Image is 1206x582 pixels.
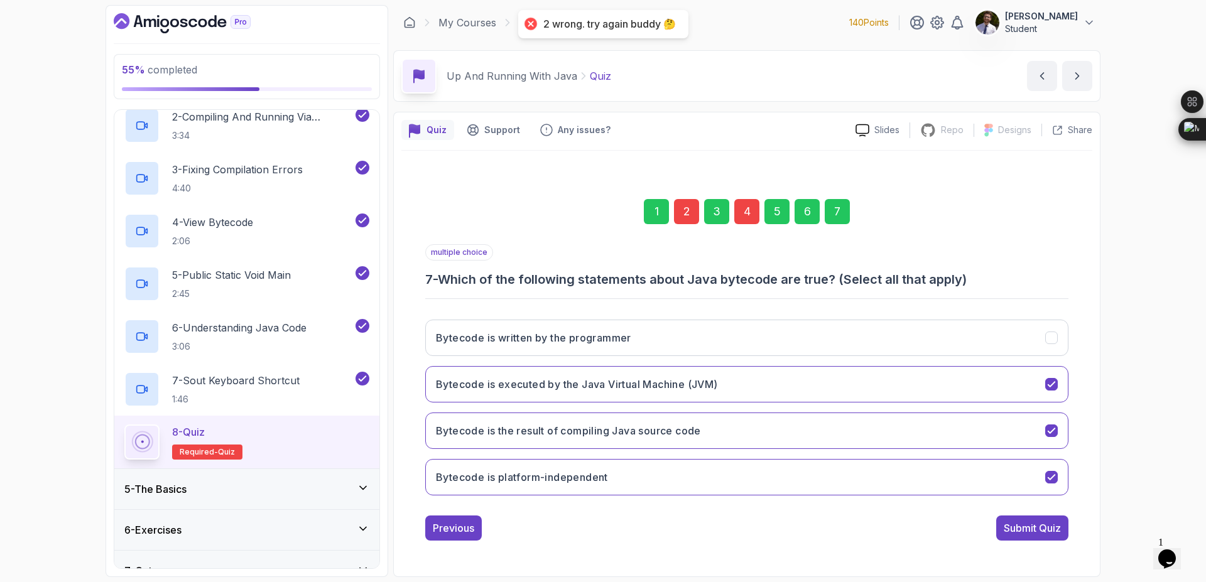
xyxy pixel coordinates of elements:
[1027,61,1057,91] button: previous content
[124,266,369,301] button: 5-Public Static Void Main2:45
[172,393,300,406] p: 1:46
[1153,532,1193,569] iframe: chat widget
[1062,61,1092,91] button: next content
[704,199,729,224] div: 3
[124,213,369,249] button: 4-View Bytecode2:06
[998,124,1031,136] p: Designs
[425,244,493,261] p: multiple choice
[825,199,850,224] div: 7
[425,412,1068,449] button: Bytecode is the result of compiling Java source code
[172,373,300,388] p: 7 - Sout Keyboard Shortcut
[124,108,369,143] button: 2-Compiling And Running Via Terminal3:34
[180,447,218,457] span: Required-
[114,469,379,509] button: 5-The Basics
[172,288,291,300] p: 2:45
[1005,10,1078,23] p: [PERSON_NAME]
[218,447,235,457] span: quiz
[172,340,307,353] p: 3:06
[436,377,718,392] h3: Bytecode is executed by the Java Virtual Machine (JVM)
[172,109,353,124] p: 2 - Compiling And Running Via Terminal
[1004,520,1061,536] div: Submit Quiz
[425,515,482,541] button: Previous
[438,15,496,30] a: My Courses
[1041,124,1092,136] button: Share
[874,124,899,136] p: Slides
[172,215,253,230] p: 4 - View Bytecode
[644,199,669,224] div: 1
[425,271,1068,288] h3: 7 - Which of the following statements about Java bytecode are true? (Select all that apply)
[124,563,162,578] h3: 7 - Outro
[172,129,353,142] p: 3:34
[124,482,187,497] h3: 5 - The Basics
[1068,124,1092,136] p: Share
[172,320,307,335] p: 6 - Understanding Java Code
[436,423,701,438] h3: Bytecode is the result of compiling Java source code
[764,199,790,224] div: 5
[484,124,520,136] p: Support
[941,124,964,136] p: Repo
[436,330,631,345] h3: Bytecode is written by the programmer
[1005,23,1078,35] p: Student
[401,120,454,140] button: quiz button
[533,120,618,140] button: Feedback button
[172,267,291,283] p: 5 - Public Static Void Main
[734,199,759,224] div: 4
[122,63,145,76] span: 55 %
[124,424,369,460] button: 8-QuizRequired-quiz
[447,68,577,84] p: Up And Running With Java
[124,319,369,354] button: 6-Understanding Java Code3:06
[543,18,676,31] div: 2 wrong. try again buddy 🤔
[114,13,280,33] a: Dashboard
[590,68,611,84] p: Quiz
[425,320,1068,356] button: Bytecode is written by the programmer
[172,162,303,177] p: 3 - Fixing Compilation Errors
[172,235,253,247] p: 2:06
[459,120,528,140] button: Support button
[172,182,303,195] p: 4:40
[403,16,416,29] a: Dashboard
[674,199,699,224] div: 2
[849,16,889,29] p: 140 Points
[975,11,999,35] img: user profile image
[426,124,447,136] p: Quiz
[425,366,1068,402] button: Bytecode is executed by the Java Virtual Machine (JVM)
[975,10,1095,35] button: user profile image[PERSON_NAME]Student
[124,372,369,407] button: 7-Sout Keyboard Shortcut1:46
[124,522,182,537] h3: 6 - Exercises
[124,161,369,196] button: 3-Fixing Compilation Errors4:40
[433,520,474,536] div: Previous
[172,424,205,439] p: 8 - Quiz
[425,459,1068,495] button: Bytecode is platform-independent
[122,63,197,76] span: completed
[558,124,611,136] p: Any issues?
[795,199,820,224] div: 6
[845,124,910,137] a: Slides
[114,510,379,550] button: 6-Exercises
[996,515,1068,541] button: Submit Quiz
[436,470,608,485] h3: Bytecode is platform-independent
